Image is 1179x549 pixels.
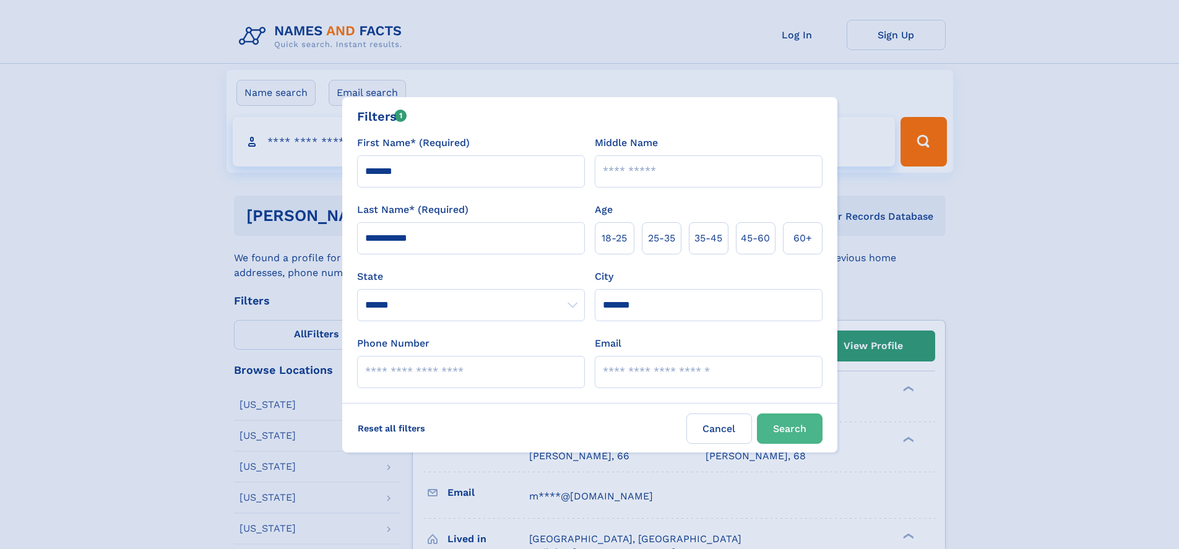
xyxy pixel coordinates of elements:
label: State [357,269,585,284]
label: Reset all filters [350,413,433,443]
span: 18‑25 [602,231,627,246]
span: 35‑45 [694,231,722,246]
label: Cancel [686,413,752,444]
label: First Name* (Required) [357,136,470,150]
span: 45‑60 [741,231,770,246]
label: Phone Number [357,336,430,351]
button: Search [757,413,823,444]
span: 25‑35 [648,231,675,246]
label: Last Name* (Required) [357,202,469,217]
label: Email [595,336,621,351]
label: City [595,269,613,284]
div: Filters [357,107,407,126]
label: Age [595,202,613,217]
label: Middle Name [595,136,658,150]
span: 60+ [793,231,812,246]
